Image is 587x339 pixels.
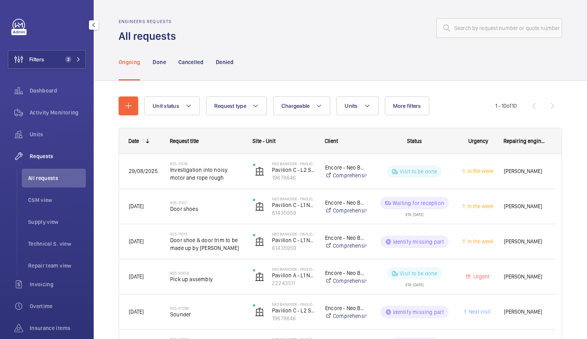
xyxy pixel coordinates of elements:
[153,58,165,66] p: Done
[170,306,243,310] h2: R25-07299
[345,103,358,109] span: Units
[255,167,264,176] img: elevator.svg
[393,308,444,316] p: Identify missing part
[504,237,546,246] span: [PERSON_NAME]
[30,87,86,95] span: Dashboard
[129,168,158,174] span: 29/08/2025
[206,96,267,115] button: Request type
[325,242,366,250] a: Comprehensive
[272,314,315,322] p: 19678646
[272,166,315,174] p: Pavilion C - L2 South - 299809015
[325,164,366,171] p: Encore - Neo Bankside
[170,200,243,205] h2: R25-11117
[272,232,315,236] p: Neo Bankside - Pavilion C
[503,138,546,144] span: Repairing engineer
[325,234,366,242] p: Encore - Neo Bankside
[119,29,181,43] h1: All requests
[129,309,144,315] span: [DATE]
[129,238,144,244] span: [DATE]
[30,109,86,116] span: Activity Monitoring
[273,96,331,115] button: Chargeable
[467,309,491,315] span: Next visit
[385,96,429,115] button: More filters
[119,58,140,66] p: Ongoing
[28,174,86,182] span: All requests
[400,269,438,277] p: Visit to be done
[153,103,179,109] span: Unit status
[128,138,139,144] div: Date
[28,218,86,226] span: Supply view
[216,58,233,66] p: Denied
[272,209,315,217] p: 61435959
[272,271,315,279] p: Pavilion A - L1 North FF - 299809010
[406,209,423,216] div: ETA: [DATE]
[466,203,494,209] span: In the week
[30,130,86,138] span: Units
[272,307,315,314] p: Pavilion C - L2 South - 299809015
[468,138,488,144] span: Urgency
[406,280,423,287] div: ETA: [DATE]
[170,275,243,283] span: Pick up assembly
[170,166,243,182] span: Investigation into noisy motor and rope rough
[393,199,444,207] p: Waiting for reception
[325,312,366,320] a: Comprehensive
[407,138,422,144] span: Status
[325,171,366,179] a: Comprehensive
[170,232,243,236] h2: R25-11011
[504,167,546,176] span: [PERSON_NAME]
[129,273,144,280] span: [DATE]
[255,202,264,211] img: elevator.svg
[178,58,203,66] p: Cancelled
[28,196,86,204] span: CSM view
[400,168,438,175] p: Visit to be done
[30,280,86,288] span: Invoicing
[393,103,421,109] span: More filters
[272,279,315,287] p: 22243511
[466,168,494,174] span: In the week
[325,269,366,277] p: Encore - Neo Bankside
[466,238,494,244] span: In the week
[504,307,546,316] span: [PERSON_NAME]
[272,196,315,201] p: Neo Bankside - Pavilion C
[325,199,366,207] p: Encore - Neo Bankside
[253,138,276,144] span: Site - Unit
[336,96,378,115] button: Units
[28,240,86,248] span: Technical S. view
[144,96,200,115] button: Unit status
[272,174,315,182] p: 19678646
[30,152,86,160] span: Requests
[272,267,315,271] p: Neo Bankside - Pavilion A
[325,138,338,144] span: Client
[29,55,44,63] span: Filters
[325,207,366,214] a: Comprehensive
[30,302,86,310] span: Overtime
[170,161,243,166] h2: R25-11516
[30,324,86,332] span: Insurance items
[129,203,144,209] span: [DATE]
[170,310,243,318] span: Sounder
[214,103,246,109] span: Request type
[504,272,546,281] span: [PERSON_NAME]
[272,161,315,166] p: Neo Bankside - Pavilion C
[325,277,366,285] a: Comprehensive
[255,237,264,246] img: elevator.svg
[472,273,489,280] span: Urgent
[272,201,315,209] p: Pavilion C - L1 North FF - 299809014
[393,238,444,246] p: Identify missing part
[272,302,315,307] p: Neo Bankside - Pavilion C
[8,50,86,69] button: Filters2
[504,202,546,211] span: [PERSON_NAME]
[495,103,517,109] span: 1 - 10 10
[325,304,366,312] p: Encore - Neo Bankside
[28,262,86,269] span: Repair team view
[119,19,181,24] h2: Engineers requests
[272,236,315,244] p: Pavilion C - L1 North FF - 299809014
[255,272,264,282] img: elevator.svg
[170,236,243,252] span: Door shoe & door trim to be made up by [PERSON_NAME]
[65,56,71,62] span: 2
[507,103,512,109] span: of
[170,271,243,275] h2: R25-10859
[255,307,264,317] img: elevator.svg
[170,205,243,213] span: Door shoes
[436,18,562,38] input: Search by request number or quote number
